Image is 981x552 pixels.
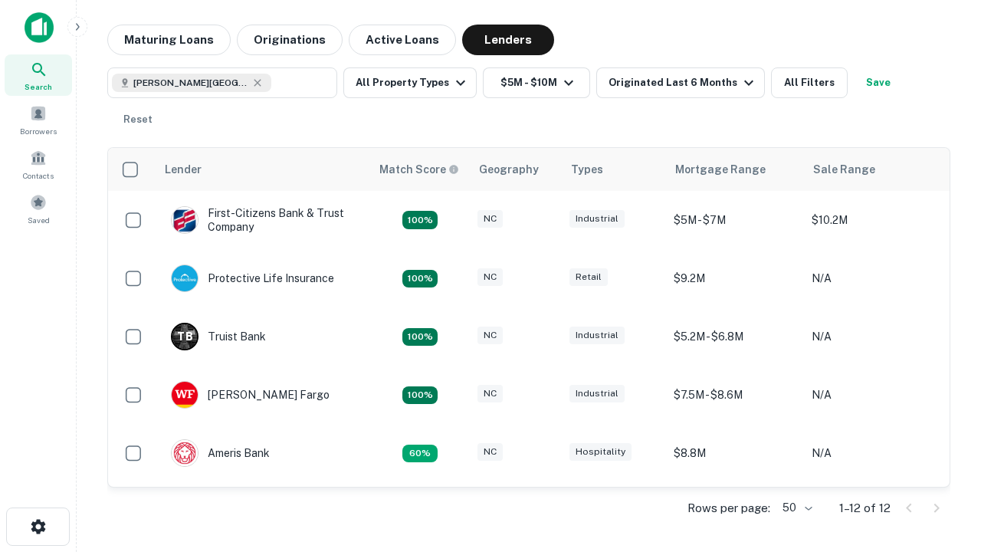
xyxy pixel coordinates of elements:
[172,440,198,466] img: picture
[571,160,603,179] div: Types
[666,191,804,249] td: $5M - $7M
[370,148,470,191] th: Capitalize uses an advanced AI algorithm to match your search with the best lender. The match sco...
[562,148,666,191] th: Types
[470,148,562,191] th: Geography
[177,329,192,345] p: T B
[569,443,632,461] div: Hospitality
[172,265,198,291] img: picture
[156,148,370,191] th: Lender
[402,270,438,288] div: Matching Properties: 2, hasApolloMatch: undefined
[23,169,54,182] span: Contacts
[675,160,766,179] div: Mortgage Range
[569,327,625,344] div: Industrial
[479,160,539,179] div: Geography
[483,67,590,98] button: $5M - $10M
[172,207,198,233] img: picture
[20,125,57,137] span: Borrowers
[854,67,903,98] button: Save your search to get updates of matches that match your search criteria.
[477,210,503,228] div: NC
[804,482,942,540] td: N/A
[133,76,248,90] span: [PERSON_NAME][GEOGRAPHIC_DATA], [GEOGRAPHIC_DATA]
[666,366,804,424] td: $7.5M - $8.6M
[804,424,942,482] td: N/A
[609,74,758,92] div: Originated Last 6 Months
[402,328,438,347] div: Matching Properties: 3, hasApolloMatch: undefined
[569,385,625,402] div: Industrial
[804,249,942,307] td: N/A
[5,188,72,229] a: Saved
[839,499,891,517] p: 1–12 of 12
[666,249,804,307] td: $9.2M
[113,104,162,135] button: Reset
[477,268,503,286] div: NC
[5,99,72,140] a: Borrowers
[596,67,765,98] button: Originated Last 6 Months
[171,323,266,350] div: Truist Bank
[343,67,477,98] button: All Property Types
[813,160,875,179] div: Sale Range
[804,191,942,249] td: $10.2M
[25,80,52,93] span: Search
[171,264,334,292] div: Protective Life Insurance
[477,385,503,402] div: NC
[666,482,804,540] td: $9.2M
[462,25,554,55] button: Lenders
[28,214,50,226] span: Saved
[5,143,72,185] a: Contacts
[804,307,942,366] td: N/A
[771,67,848,98] button: All Filters
[477,443,503,461] div: NC
[402,386,438,405] div: Matching Properties: 2, hasApolloMatch: undefined
[25,12,54,43] img: capitalize-icon.png
[477,327,503,344] div: NC
[5,54,72,96] a: Search
[904,380,981,454] iframe: Chat Widget
[776,497,815,519] div: 50
[171,381,330,409] div: [PERSON_NAME] Fargo
[569,268,608,286] div: Retail
[171,439,270,467] div: Ameris Bank
[402,445,438,463] div: Matching Properties: 1, hasApolloMatch: undefined
[379,161,459,178] div: Capitalize uses an advanced AI algorithm to match your search with the best lender. The match sco...
[172,382,198,408] img: picture
[349,25,456,55] button: Active Loans
[107,25,231,55] button: Maturing Loans
[666,148,804,191] th: Mortgage Range
[804,148,942,191] th: Sale Range
[237,25,343,55] button: Originations
[569,210,625,228] div: Industrial
[687,499,770,517] p: Rows per page:
[165,160,202,179] div: Lender
[402,211,438,229] div: Matching Properties: 2, hasApolloMatch: undefined
[379,161,456,178] h6: Match Score
[171,206,355,234] div: First-citizens Bank & Trust Company
[804,366,942,424] td: N/A
[666,307,804,366] td: $5.2M - $6.8M
[666,424,804,482] td: $8.8M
